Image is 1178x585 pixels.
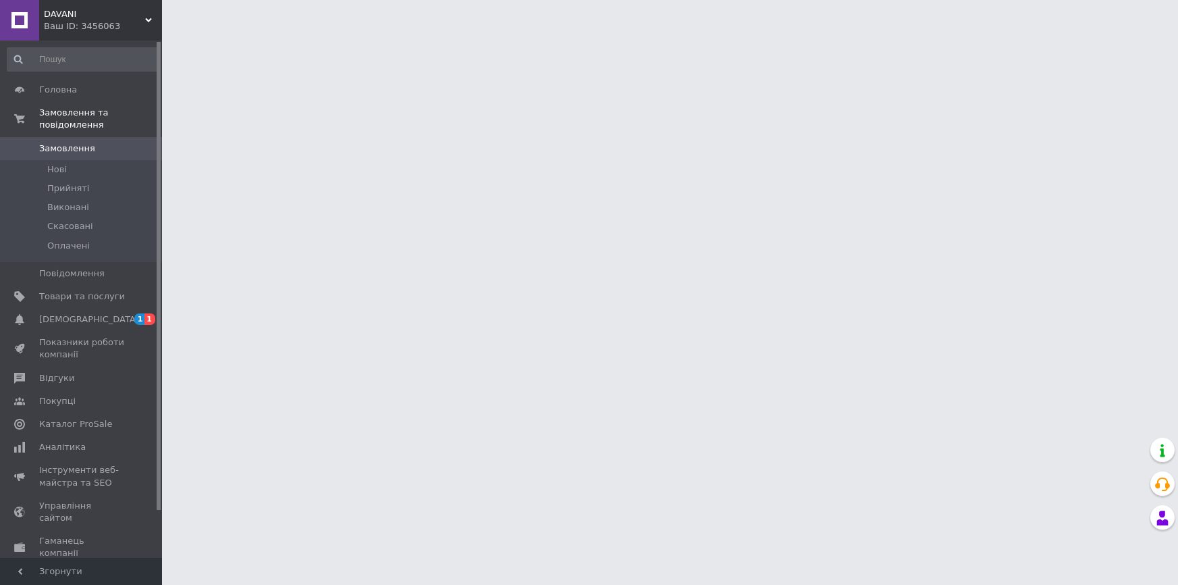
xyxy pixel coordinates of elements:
span: Оплачені [47,240,90,252]
div: Ваш ID: 3456063 [44,20,162,32]
span: Скасовані [47,220,93,232]
span: Повідомлення [39,268,105,280]
span: Виконані [47,201,89,213]
span: Покупці [39,395,76,407]
span: Замовлення [39,143,95,155]
span: Каталог ProSale [39,418,112,430]
span: 1 [144,313,155,325]
span: Прийняті [47,182,89,195]
span: Замовлення та повідомлення [39,107,162,131]
span: Головна [39,84,77,96]
span: Показники роботи компанії [39,336,125,361]
input: Пошук [7,47,159,72]
span: Інструменти веб-майстра та SEO [39,464,125,488]
span: 1 [134,313,145,325]
span: DAVANI [44,8,145,20]
span: Товари та послуги [39,290,125,303]
span: Гаманець компанії [39,535,125,559]
span: Відгуки [39,372,74,384]
span: Управління сайтом [39,500,125,524]
span: Нові [47,163,67,176]
span: Аналітика [39,441,86,453]
span: [DEMOGRAPHIC_DATA] [39,313,139,326]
